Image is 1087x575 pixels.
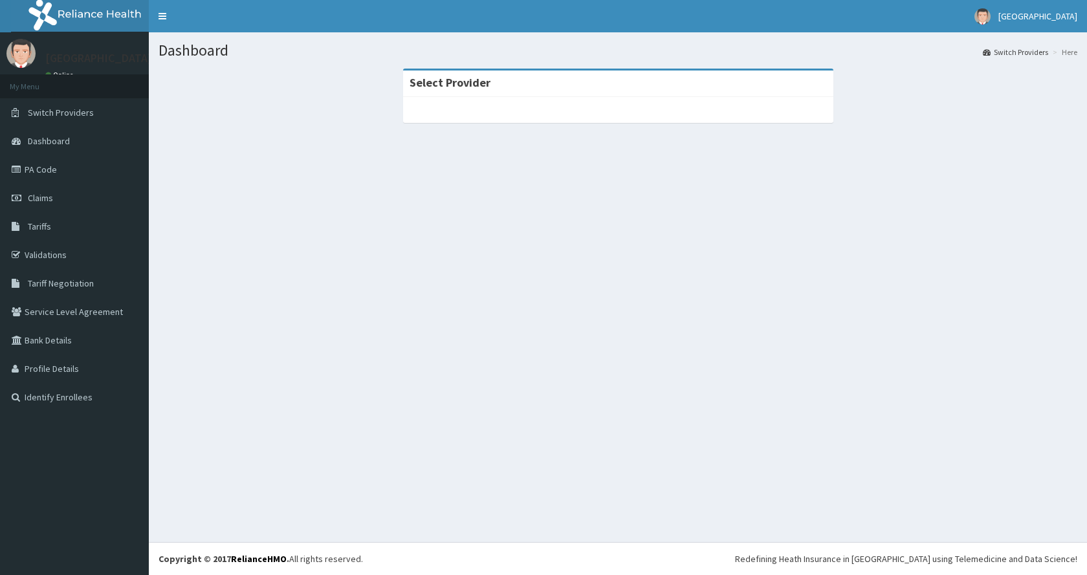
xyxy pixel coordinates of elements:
[28,221,51,232] span: Tariffs
[410,75,490,90] strong: Select Provider
[28,192,53,204] span: Claims
[28,107,94,118] span: Switch Providers
[159,42,1077,59] h1: Dashboard
[149,542,1087,575] footer: All rights reserved.
[159,553,289,565] strong: Copyright © 2017 .
[998,10,1077,22] span: [GEOGRAPHIC_DATA]
[735,552,1077,565] div: Redefining Heath Insurance in [GEOGRAPHIC_DATA] using Telemedicine and Data Science!
[231,553,287,565] a: RelianceHMO
[974,8,991,25] img: User Image
[45,71,76,80] a: Online
[6,39,36,68] img: User Image
[28,135,70,147] span: Dashboard
[45,52,152,64] p: [GEOGRAPHIC_DATA]
[28,277,94,289] span: Tariff Negotiation
[983,47,1048,58] a: Switch Providers
[1049,47,1077,58] li: Here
